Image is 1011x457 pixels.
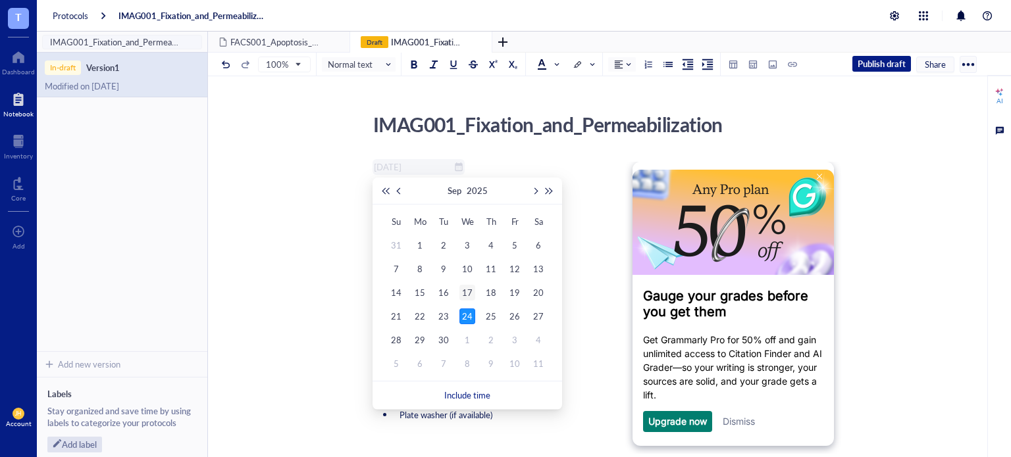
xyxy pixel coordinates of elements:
[384,304,408,328] td: 2025-09-21
[503,257,527,281] td: 2025-09-12
[432,352,455,375] td: 2025-10-07
[527,304,550,328] td: 2025-09-27
[15,9,22,25] span: T
[448,178,461,204] button: Choose a month
[459,356,475,372] div: 8
[503,304,527,328] td: 2025-09-26
[367,108,836,141] div: IMAG001_Fixation_and_Permeabilization
[328,59,392,70] span: Normal text
[432,304,455,328] td: 2025-09-23
[408,304,432,328] td: 2025-09-22
[3,89,34,118] a: Notebook
[408,233,432,257] td: 2025-09-01
[483,237,499,253] div: 4
[455,304,479,328] td: 2025-09-24
[436,261,452,277] div: 9
[412,308,428,324] div: 22
[118,10,267,22] a: IMAG001_Fixation_and_Permeabilization
[408,328,432,352] td: 2025-09-29
[97,254,130,265] a: Dismiss
[432,210,455,233] th: Tu
[2,47,35,76] a: Dashboard
[432,233,455,257] td: 2025-09-02
[432,328,455,352] td: 2025-09-30
[388,332,404,348] div: 28
[527,233,550,257] td: 2025-09-06
[408,210,432,233] th: Mo
[925,59,946,70] span: Share
[542,178,557,204] button: Next year (Control + right)
[507,237,523,253] div: 5
[388,285,404,301] div: 14
[86,62,120,74] div: Version 1
[455,257,479,281] td: 2025-09-10
[479,281,503,304] td: 2025-09-18
[53,10,88,22] a: Protocols
[50,63,76,72] div: In-draft
[531,356,546,372] div: 11
[400,408,492,421] span: Plate washer (if available)
[507,332,523,348] div: 3
[483,356,499,372] div: 9
[479,304,503,328] td: 2025-09-25
[388,356,404,372] div: 5
[15,410,22,417] span: JH
[50,36,192,48] span: IMAG001_Fixation_and_Permeabilization
[997,97,1003,105] div: AI
[436,237,452,253] div: 2
[459,285,475,301] div: 17
[7,8,209,113] img: b691f0dbac2949fda2ab1b53a00960fb-306x160.png
[459,332,475,348] div: 1
[408,352,432,375] td: 2025-10-06
[384,328,408,352] td: 2025-09-28
[852,56,911,72] button: Publish draft
[436,285,452,301] div: 16
[479,233,503,257] td: 2025-09-04
[45,80,199,92] div: Modified on [DATE]
[47,405,197,429] div: Stay organized and save time by using labels to categorize your protocols
[378,178,392,204] button: Last year (Control + left)
[483,261,499,277] div: 11
[384,210,408,233] th: Su
[531,332,546,348] div: 4
[266,59,300,70] span: 100%
[6,420,32,427] div: Account
[11,194,26,202] div: Core
[388,308,404,324] div: 21
[459,261,475,277] div: 10
[18,126,198,158] h3: Gauge your grades before you get them
[483,285,499,301] div: 18
[507,356,523,372] div: 10
[455,328,479,352] td: 2025-10-01
[444,389,490,401] span: Include time
[455,210,479,233] th: We
[432,257,455,281] td: 2025-09-09
[412,261,428,277] div: 8
[18,171,198,240] p: Get Grammarly Pro for 50% off and gain unlimited access to Citation Finder and AI Grader—so your ...
[531,285,546,301] div: 20
[503,210,527,233] th: Fr
[527,178,542,204] button: Next month (PageDown)
[11,173,26,202] a: Core
[479,257,503,281] td: 2025-09-11
[3,110,34,118] div: Notebook
[479,352,503,375] td: 2025-10-09
[527,257,550,281] td: 2025-09-13
[467,178,488,204] button: Choose a year
[531,308,546,324] div: 27
[388,237,404,253] div: 31
[527,328,550,352] td: 2025-10-04
[503,281,527,304] td: 2025-09-19
[47,388,197,400] div: Labels
[507,285,523,301] div: 19
[455,233,479,257] td: 2025-09-03
[527,352,550,375] td: 2025-10-11
[412,356,428,372] div: 6
[479,328,503,352] td: 2025-10-02
[527,210,550,233] th: Sa
[483,332,499,348] div: 2
[412,285,428,301] div: 15
[384,281,408,304] td: 2025-09-14
[4,131,33,160] a: Inventory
